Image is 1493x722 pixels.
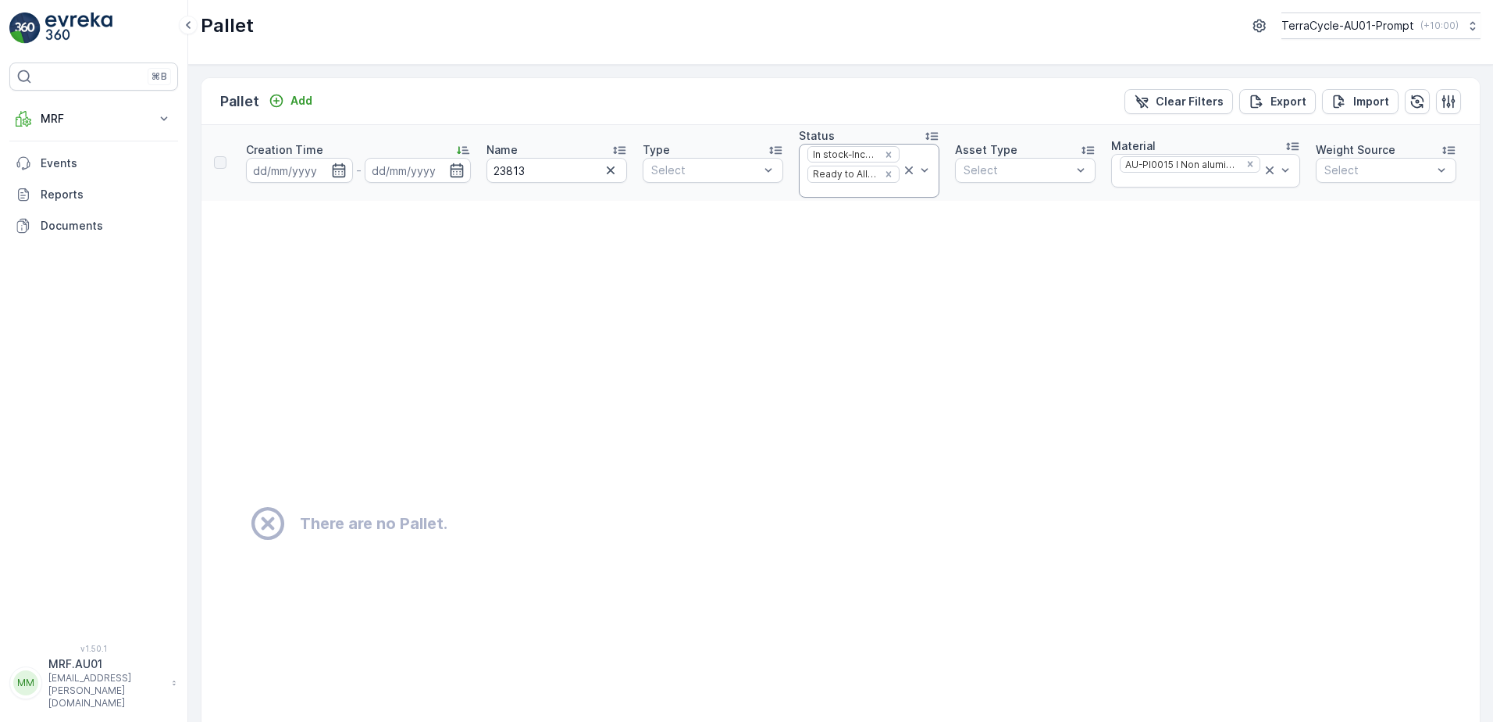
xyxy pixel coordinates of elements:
p: Add [290,93,312,109]
p: Pallet [201,13,254,38]
button: TerraCycle-AU01-Prompt(+10:00) [1281,13,1481,39]
p: MRF.AU01 [48,656,164,672]
p: [EMAIL_ADDRESS][PERSON_NAME][DOMAIN_NAME] [48,672,164,709]
p: Pallet [220,91,259,113]
div: MM [13,670,38,695]
span: v 1.50.1 [9,644,178,653]
input: Search [486,158,627,183]
img: logo [9,13,41,44]
p: Events [41,155,172,171]
p: Select [1324,163,1432,178]
h2: There are no Pallet. [300,512,447,535]
p: Select [651,163,759,178]
p: Documents [41,218,172,234]
p: Clear Filters [1156,94,1224,109]
p: Name [486,142,518,158]
button: MMMRF.AU01[EMAIL_ADDRESS][PERSON_NAME][DOMAIN_NAME] [9,656,178,709]
div: Ready to Allocation [808,166,879,181]
p: Type [643,142,670,158]
button: Add [262,91,319,110]
p: MRF [41,111,147,127]
button: Clear Filters [1124,89,1233,114]
a: Reports [9,179,178,210]
button: MRF [9,103,178,134]
p: Import [1353,94,1389,109]
p: Weight Source [1316,142,1395,158]
button: Export [1239,89,1316,114]
p: Reports [41,187,172,202]
p: Status [799,128,835,144]
input: dd/mm/yyyy [246,158,353,183]
p: Asset Type [955,142,1017,158]
button: Import [1322,89,1399,114]
p: Material [1111,138,1156,154]
a: Documents [9,210,178,241]
p: Select [964,163,1071,178]
p: ⌘B [151,70,167,83]
div: AU-PI0015 I Non aluminium Flex [1121,157,1240,172]
div: In stock-Incoming [808,147,879,162]
input: dd/mm/yyyy [365,158,472,183]
p: - [356,161,362,180]
div: Remove In stock-Incoming [880,148,897,161]
div: Remove Ready to Allocation [880,168,897,180]
a: Events [9,148,178,179]
p: Export [1270,94,1306,109]
img: logo_light-DOdMpM7g.png [45,13,112,44]
p: ( +10:00 ) [1420,20,1459,32]
p: Creation Time [246,142,323,158]
p: TerraCycle-AU01-Prompt [1281,18,1414,34]
div: Remove AU-PI0015 I Non aluminium Flex [1242,158,1259,170]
